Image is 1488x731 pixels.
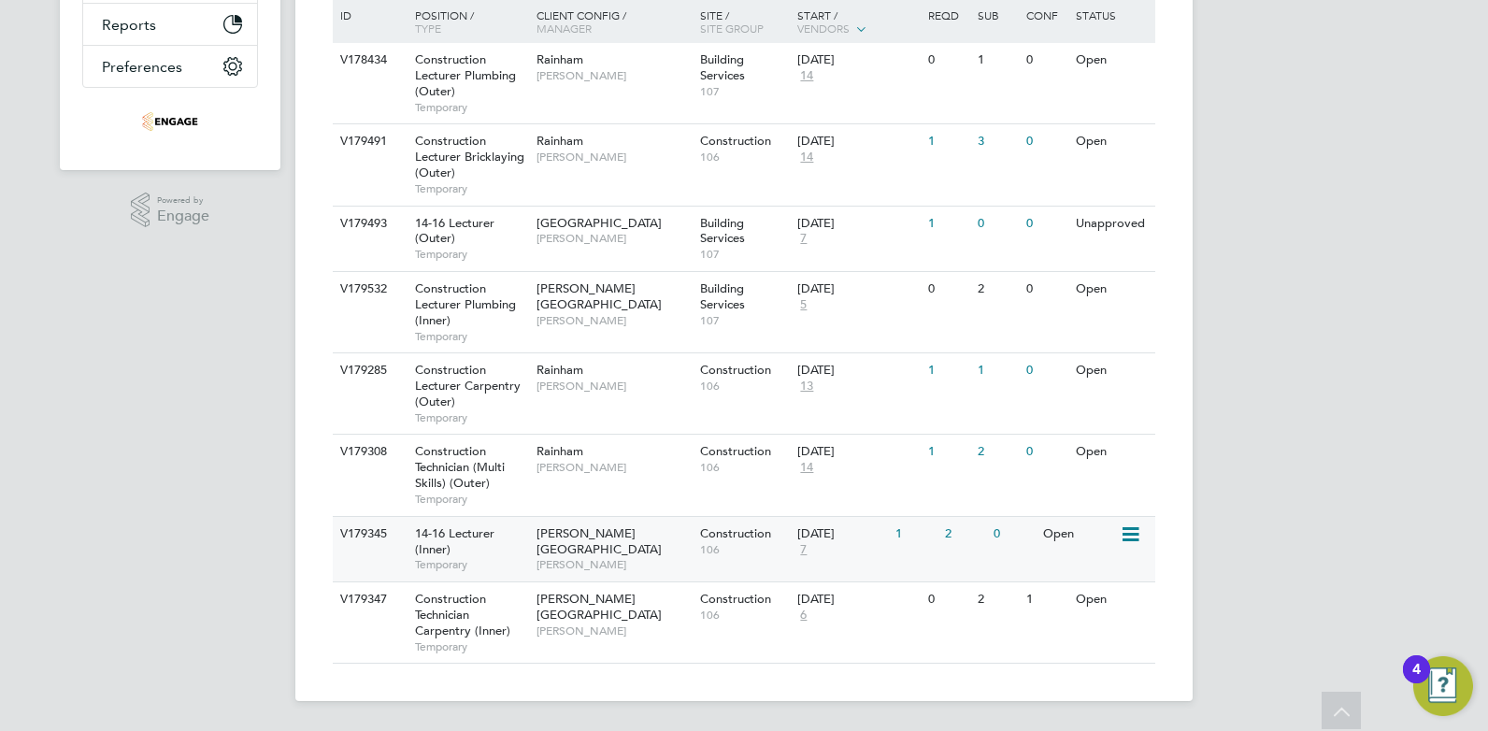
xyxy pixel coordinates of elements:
span: Rainham [537,51,583,67]
span: 106 [700,150,789,165]
span: [PERSON_NAME][GEOGRAPHIC_DATA] [537,280,662,312]
div: 1 [973,353,1022,388]
span: Construction [700,525,771,541]
div: Open [1071,124,1152,159]
span: Construction Lecturer Plumbing (Outer) [415,51,516,99]
span: Vendors [797,21,850,36]
span: Temporary [415,181,527,196]
div: 0 [989,517,1037,552]
span: 14 [797,460,816,476]
span: Construction Lecturer Plumbing (Inner) [415,280,516,328]
div: 1 [923,124,972,159]
a: Powered byEngage [131,193,210,228]
span: 107 [700,313,789,328]
span: Construction [700,591,771,607]
span: Manager [537,21,592,36]
span: [PERSON_NAME] [537,68,691,83]
img: omniapeople-logo-retina.png [142,107,198,136]
div: 0 [1022,43,1070,78]
span: 14 [797,150,816,165]
span: Construction [700,443,771,459]
span: Construction Lecturer Carpentry (Outer) [415,362,521,409]
div: V179285 [336,353,401,388]
span: Construction Lecturer Bricklaying (Outer) [415,133,524,180]
span: Temporary [415,247,527,262]
div: V179491 [336,124,401,159]
div: [DATE] [797,134,919,150]
div: [DATE] [797,592,919,608]
span: [PERSON_NAME] [537,623,691,638]
div: 1 [973,43,1022,78]
div: [DATE] [797,444,919,460]
div: [DATE] [797,281,919,297]
span: 107 [700,84,789,99]
div: 1 [923,353,972,388]
span: 13 [797,379,816,394]
span: [PERSON_NAME] [537,313,691,328]
span: 106 [700,379,789,394]
span: 7 [797,542,809,558]
div: [DATE] [797,363,919,379]
span: Temporary [415,100,527,115]
div: Unapproved [1071,207,1152,241]
div: Open [1071,435,1152,469]
div: 1 [891,517,939,552]
span: Powered by [157,193,209,208]
div: V179347 [336,582,401,617]
span: Site Group [700,21,764,36]
button: Open Resource Center, 4 new notifications [1413,656,1473,716]
div: 2 [973,435,1022,469]
span: [PERSON_NAME] [537,379,691,394]
span: Temporary [415,492,527,507]
div: Open [1071,582,1152,617]
div: 1 [1022,582,1070,617]
span: Reports [102,16,156,34]
span: 14-16 Lecturer (Outer) [415,215,494,247]
div: 0 [1022,207,1070,241]
div: 2 [973,582,1022,617]
span: Temporary [415,329,527,344]
span: 7 [797,231,809,247]
span: 5 [797,297,809,313]
span: Type [415,21,441,36]
div: 0 [973,207,1022,241]
span: [PERSON_NAME] [537,150,691,165]
span: [PERSON_NAME] [537,460,691,475]
div: 0 [1022,353,1070,388]
span: Temporary [415,639,527,654]
span: 107 [700,247,789,262]
button: Preferences [83,46,257,87]
div: Open [1071,43,1152,78]
div: 2 [973,272,1022,307]
div: 2 [940,517,989,552]
span: [PERSON_NAME] [537,231,691,246]
div: [DATE] [797,52,919,68]
div: V179308 [336,435,401,469]
span: [PERSON_NAME][GEOGRAPHIC_DATA] [537,525,662,557]
div: 0 [1022,272,1070,307]
span: Construction Technician Carpentry (Inner) [415,591,510,638]
div: 0 [923,272,972,307]
div: Open [1038,517,1120,552]
a: Go to home page [82,107,258,136]
div: 1 [923,435,972,469]
span: Building Services [700,215,745,247]
span: Construction [700,133,771,149]
span: Rainham [537,443,583,459]
span: 106 [700,542,789,557]
span: 14-16 Lecturer (Inner) [415,525,494,557]
span: Building Services [700,280,745,312]
div: Open [1071,272,1152,307]
span: Building Services [700,51,745,83]
span: 14 [797,68,816,84]
span: Construction Technician (Multi Skills) (Outer) [415,443,505,491]
div: 3 [973,124,1022,159]
div: Open [1071,353,1152,388]
div: [DATE] [797,216,919,232]
div: V178434 [336,43,401,78]
button: Reports [83,4,257,45]
span: Temporary [415,410,527,425]
span: Engage [157,208,209,224]
div: V179493 [336,207,401,241]
div: 4 [1412,669,1421,694]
